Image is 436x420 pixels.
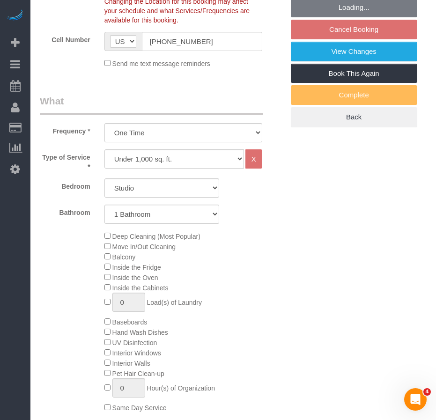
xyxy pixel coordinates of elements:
[291,42,417,61] a: View Changes
[112,318,148,326] span: Baseboards
[142,32,262,51] input: Cell Number
[6,9,24,22] img: Automaid Logo
[112,404,167,412] span: Same Day Service
[423,388,431,396] span: 4
[112,243,176,251] span: Move In/Out Cleaning
[33,149,97,171] label: Type of Service *
[112,349,161,357] span: Interior Windows
[112,370,164,377] span: Pet Hair Clean-up
[33,205,97,217] label: Bathroom
[112,284,169,292] span: Inside the Cabinets
[147,299,202,306] span: Load(s) of Laundry
[404,388,427,411] iframe: Intercom live chat
[112,60,210,67] span: Send me text message reminders
[112,360,150,367] span: Interior Walls
[112,233,200,240] span: Deep Cleaning (Most Popular)
[33,123,97,136] label: Frequency *
[112,264,161,271] span: Inside the Fridge
[33,32,97,44] label: Cell Number
[112,274,158,281] span: Inside the Oven
[33,178,97,191] label: Bedroom
[291,107,417,127] a: Back
[40,94,263,115] legend: What
[147,384,215,392] span: Hour(s) of Organization
[291,64,417,83] a: Book This Again
[112,339,157,346] span: UV Disinfection
[112,253,136,261] span: Balcony
[112,329,168,336] span: Hand Wash Dishes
